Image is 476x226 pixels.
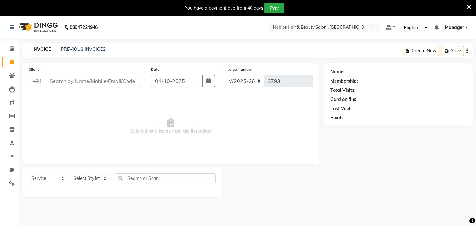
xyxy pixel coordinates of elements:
[225,67,252,72] label: Invoice Number
[445,24,464,31] span: Manager
[16,18,60,36] img: logo
[330,78,358,84] div: Membership:
[61,46,106,52] a: PREVIOUS INVOICES
[29,67,39,72] label: Client
[29,95,313,158] span: Select & add items from the list below
[442,46,464,56] button: Save
[29,75,46,87] button: +91
[115,173,216,183] input: Search or Scan
[330,96,356,103] div: Card on file:
[403,46,439,56] button: Create New
[330,87,355,94] div: Total Visits:
[70,18,98,36] b: 08047224946
[330,69,345,75] div: Name:
[330,105,352,112] div: Last Visit:
[264,3,284,13] button: Pay
[330,115,345,121] div: Points:
[46,75,141,87] input: Search by Name/Mobile/Email/Code
[30,44,53,55] a: INVOICE
[185,5,263,11] div: You have a payment due from 40 days
[151,67,160,72] label: Date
